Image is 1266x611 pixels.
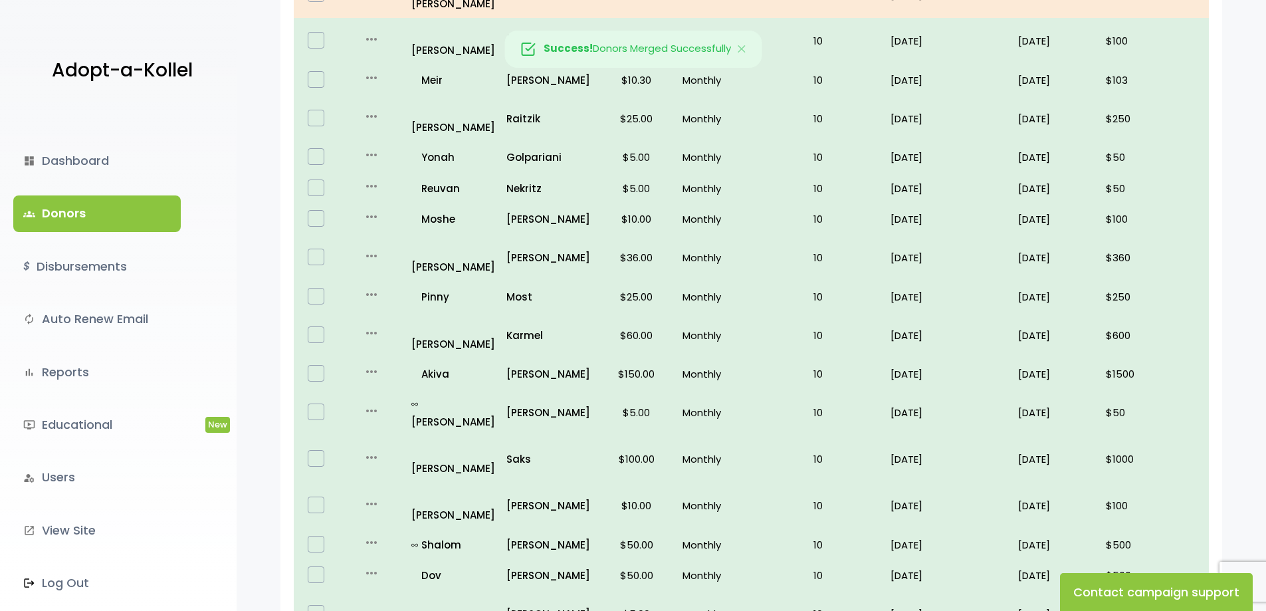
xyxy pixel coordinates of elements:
p: [PERSON_NAME] [506,497,591,515]
p: $50 [1106,180,1204,197]
p: [PERSON_NAME] [506,32,591,50]
p: 10 [756,536,880,554]
p: [DATE] [891,566,1007,584]
p: 10 [756,326,880,344]
i: more_horiz [364,496,379,512]
p: [DATE] [1018,110,1095,128]
a: [PERSON_NAME] [411,488,496,524]
p: 10 [756,566,880,584]
p: [DATE] [1018,450,1095,468]
p: Monthly [683,365,746,383]
a: ondemand_videoEducationalNew [13,407,181,443]
p: Monthly [683,326,746,344]
a: Akiva [411,365,496,383]
p: [PERSON_NAME] [411,240,496,276]
p: [DATE] [1018,497,1095,515]
p: Monthly [683,288,746,306]
a: Log Out [13,565,181,601]
a: [PERSON_NAME] [506,71,591,89]
p: $250 [1106,110,1204,128]
a: Meir [411,71,496,89]
p: $36.00 [601,249,672,267]
p: [DATE] [891,32,1007,50]
i: more_horiz [364,31,379,47]
p: Monthly [683,148,746,166]
p: [DATE] [891,497,1007,515]
p: Nekritz [506,180,591,197]
p: [DATE] [891,326,1007,344]
a: [PERSON_NAME] [506,404,591,422]
i: more_horiz [364,364,379,380]
a: Karmel [506,326,591,344]
p: Shalom [411,536,496,554]
i: ondemand_video [23,419,35,431]
p: $50 [1106,404,1204,422]
p: $100 [1106,210,1204,228]
i: all_inclusive [411,401,421,408]
a: Adopt-a-Kollel [45,39,193,103]
p: [DATE] [891,210,1007,228]
p: [DATE] [891,450,1007,468]
p: [DATE] [891,71,1007,89]
p: [DATE] [1018,180,1095,197]
p: [DATE] [1018,249,1095,267]
a: Dov [411,566,496,584]
p: $5.00 [601,180,672,197]
p: $500 [1106,536,1204,554]
p: [DATE] [891,110,1007,128]
p: [PERSON_NAME] [506,536,591,554]
i: more_horiz [364,565,379,581]
p: Saks [506,450,591,468]
a: [PERSON_NAME] [506,365,591,383]
a: [PERSON_NAME] [411,441,496,477]
i: more_horiz [364,325,379,341]
p: $50 [1106,148,1204,166]
p: [DATE] [891,180,1007,197]
i: more_horiz [364,449,379,465]
p: [DATE] [1018,210,1095,228]
p: $25.00 [601,110,672,128]
a: Yonah [411,148,496,166]
a: Most [506,288,591,306]
p: [DATE] [891,404,1007,422]
p: Monthly [683,450,746,468]
p: $10.30 [601,71,672,89]
p: [DATE] [1018,404,1095,422]
p: [PERSON_NAME] [411,317,496,353]
p: [PERSON_NAME] [411,395,496,431]
p: $100 [1106,497,1204,515]
a: Golpariani [506,148,591,166]
p: Monthly [683,404,746,422]
button: Contact campaign support [1060,573,1253,611]
p: [DATE] [1018,32,1095,50]
p: Monthly [683,110,746,128]
i: all_inclusive [411,542,421,549]
p: Adopt-a-Kollel [52,54,193,87]
a: [PERSON_NAME] [506,249,591,267]
a: all_inclusive[PERSON_NAME] [411,395,496,431]
button: Close [723,31,762,67]
p: [DATE] [891,288,1007,306]
i: more_horiz [364,209,379,225]
p: 10 [756,148,880,166]
i: more_horiz [364,403,379,419]
a: [PERSON_NAME] [506,210,591,228]
a: Raitzik [506,110,591,128]
p: $5.00 [601,148,672,166]
i: more_horiz [364,248,379,264]
p: [DATE] [891,536,1007,554]
i: launch [23,525,35,537]
p: Reuvan [411,180,496,197]
i: more_horiz [364,70,379,86]
i: dashboard [23,155,35,167]
p: 10 [756,180,880,197]
p: [DATE] [891,249,1007,267]
p: 10 [756,110,880,128]
i: bar_chart [23,366,35,378]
